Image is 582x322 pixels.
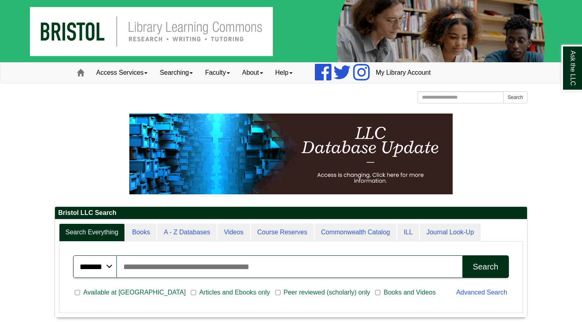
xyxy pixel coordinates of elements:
input: Books and Videos [375,289,380,296]
input: Available at [GEOGRAPHIC_DATA] [75,289,80,296]
a: Faculty [199,63,236,83]
span: Peer reviewed (scholarly) only [280,288,373,297]
span: Available at [GEOGRAPHIC_DATA] [80,288,189,297]
a: A - Z Databases [157,223,217,242]
button: Search [503,91,527,103]
span: Books and Videos [380,288,439,297]
a: My Library Account [370,63,437,83]
a: Books [126,223,156,242]
a: ILL [397,223,419,242]
h2: Bristol LLC Search [55,207,527,219]
a: About [236,63,269,83]
a: Journal Look-Up [420,223,480,242]
a: Searching [154,63,199,83]
div: Search [473,262,498,271]
span: Articles and Ebooks only [196,288,273,297]
a: Access Services [90,63,154,83]
a: Advanced Search [456,289,507,296]
img: HTML tutorial [129,114,453,194]
a: Course Reserves [251,223,314,242]
a: Help [269,63,299,83]
input: Peer reviewed (scholarly) only [275,289,280,296]
input: Articles and Ebooks only [191,289,196,296]
button: Search [462,255,509,278]
a: Commonwealth Catalog [314,223,396,242]
a: Videos [217,223,250,242]
a: Search Everything [59,223,125,242]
